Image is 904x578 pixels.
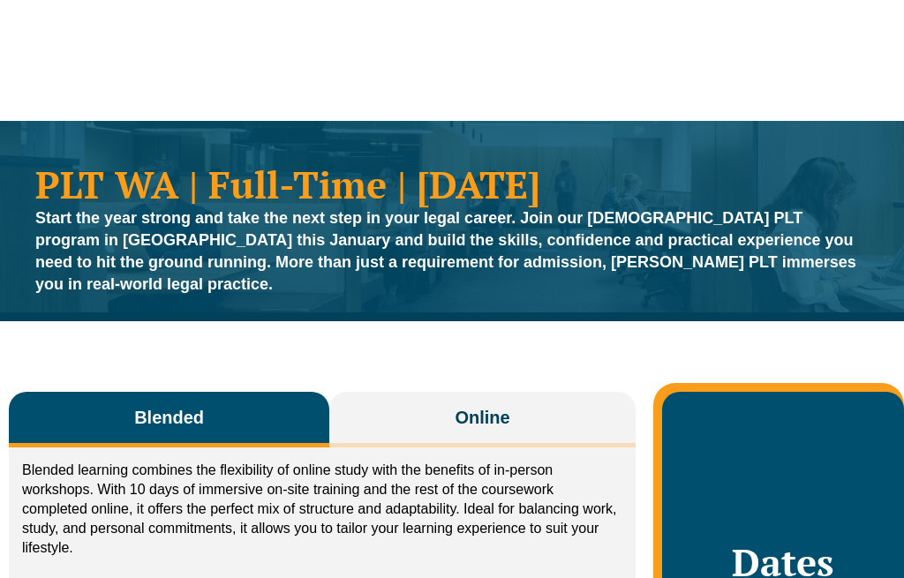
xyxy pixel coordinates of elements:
h1: PLT WA | Full-Time | [DATE] [35,165,869,203]
strong: Start the year strong and take the next step in your legal career. Join our [DEMOGRAPHIC_DATA] PL... [35,209,856,293]
p: Blended learning combines the flexibility of online study with the benefits of in-person workshop... [22,461,622,558]
span: Online [455,405,509,430]
span: Blended [134,405,204,430]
